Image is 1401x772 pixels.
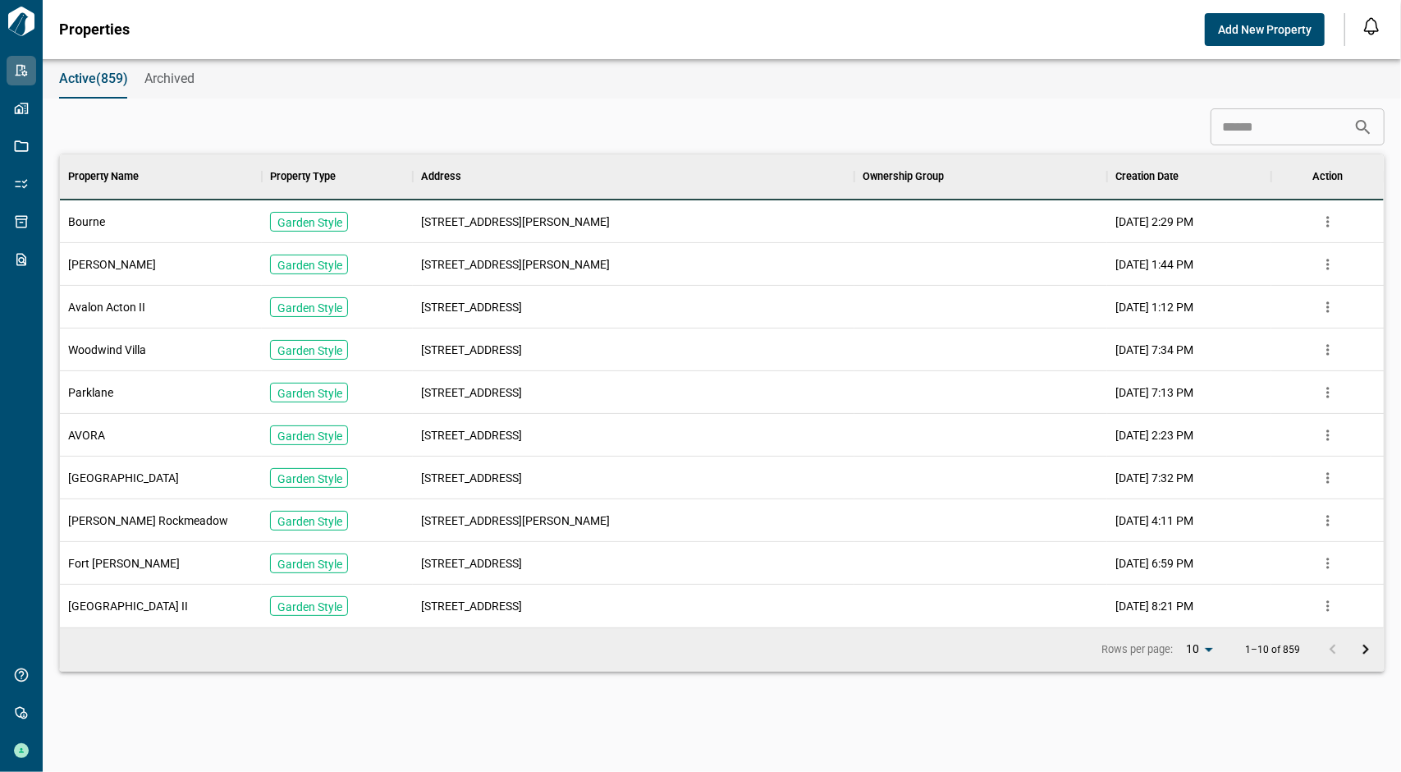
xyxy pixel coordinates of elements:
div: Ownership Group [854,154,1106,200]
span: [STREET_ADDRESS][PERSON_NAME] [421,214,610,230]
span: Fort [PERSON_NAME] [68,555,180,572]
span: Add New Property [1218,21,1312,38]
div: Property Type [270,154,336,200]
p: Garden Style [277,556,342,572]
span: [DATE] 1:44 PM [1115,256,1193,273]
button: more [1316,252,1340,277]
button: Go to next page [1349,633,1382,666]
div: base tabs [43,59,1401,99]
span: Active(859) [59,71,128,87]
div: Property Name [68,154,139,200]
span: AVORA [68,427,105,443]
button: more [1316,295,1340,319]
p: Garden Style [277,385,342,402]
span: [GEOGRAPHIC_DATA] [68,470,179,486]
span: Woodwind Villa [68,342,146,358]
span: [DATE] 7:32 PM [1115,470,1193,486]
span: Properties [59,21,130,38]
span: Parklane [68,384,113,401]
p: Garden Style [277,428,342,444]
span: [STREET_ADDRESS] [421,427,522,443]
button: more [1316,209,1340,234]
span: Bourne [68,214,105,230]
span: [PERSON_NAME] Rockmeadow [68,512,228,529]
p: Garden Style [277,513,342,530]
p: Garden Style [277,257,342,273]
p: Garden Style [277,214,342,231]
div: Creation Date [1115,154,1179,200]
p: Rows per page: [1101,642,1173,657]
span: [DATE] 8:21 PM [1115,598,1193,614]
button: Open notification feed [1358,13,1385,39]
p: Garden Style [277,300,342,316]
span: [STREET_ADDRESS] [421,384,522,401]
span: [DATE] 7:13 PM [1115,384,1193,401]
div: 10 [1179,637,1219,661]
span: [STREET_ADDRESS] [421,598,522,614]
button: more [1316,380,1340,405]
span: [DATE] 7:34 PM [1115,342,1193,358]
button: Add New Property [1205,13,1325,46]
span: [DATE] 6:59 PM [1115,555,1193,572]
button: more [1316,338,1340,362]
span: [PERSON_NAME] [68,256,156,273]
p: 1–10 of 859 [1245,645,1300,655]
button: more [1316,423,1340,448]
div: Creation Date [1107,154,1271,200]
span: [STREET_ADDRESS] [421,299,522,315]
span: [STREET_ADDRESS][PERSON_NAME] [421,512,610,529]
span: [STREET_ADDRESS] [421,470,522,486]
span: [STREET_ADDRESS] [421,555,522,572]
button: more [1316,551,1340,576]
div: Property Type [262,154,413,200]
span: [DATE] 1:12 PM [1115,299,1193,315]
span: Archived [144,71,195,87]
button: more [1316,594,1340,618]
span: [DATE] 4:11 PM [1115,512,1193,529]
span: [DATE] 2:23 PM [1115,427,1193,443]
span: Avalon Acton II [68,299,145,315]
div: Address [413,154,854,200]
div: Property Name [60,154,262,200]
span: [DATE] 2:29 PM [1115,214,1193,230]
button: more [1316,508,1340,533]
div: Action [1271,154,1385,200]
div: Address [421,154,461,200]
p: Garden Style [277,342,342,359]
span: [STREET_ADDRESS][PERSON_NAME] [421,256,610,273]
p: Garden Style [277,471,342,487]
div: Ownership Group [863,154,944,200]
p: Garden Style [277,599,342,615]
button: more [1316,466,1340,490]
div: Action [1312,154,1343,200]
span: [STREET_ADDRESS] [421,342,522,358]
span: [GEOGRAPHIC_DATA] II [68,598,188,614]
